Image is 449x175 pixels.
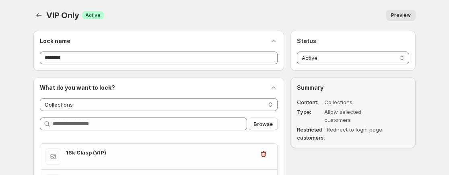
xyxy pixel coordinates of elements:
[297,37,409,45] h2: Status
[327,126,389,142] dd: Redirect to login page
[297,98,323,106] dt: Content:
[249,117,278,130] button: Browse
[297,84,409,92] h2: Summary
[253,120,273,128] span: Browse
[297,126,325,142] dt: Restricted customers:
[324,108,386,124] dd: Allow selected customers
[46,10,79,20] span: VIP Only
[391,12,411,19] span: Preview
[85,12,101,19] span: Active
[297,108,323,124] dt: Type:
[386,10,416,21] button: Preview
[40,37,70,45] h2: Lock name
[324,98,386,106] dd: Collections
[33,10,45,21] button: Back
[40,84,115,92] h2: What do you want to lock?
[66,148,255,156] h3: 18k Clasp (VIP)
